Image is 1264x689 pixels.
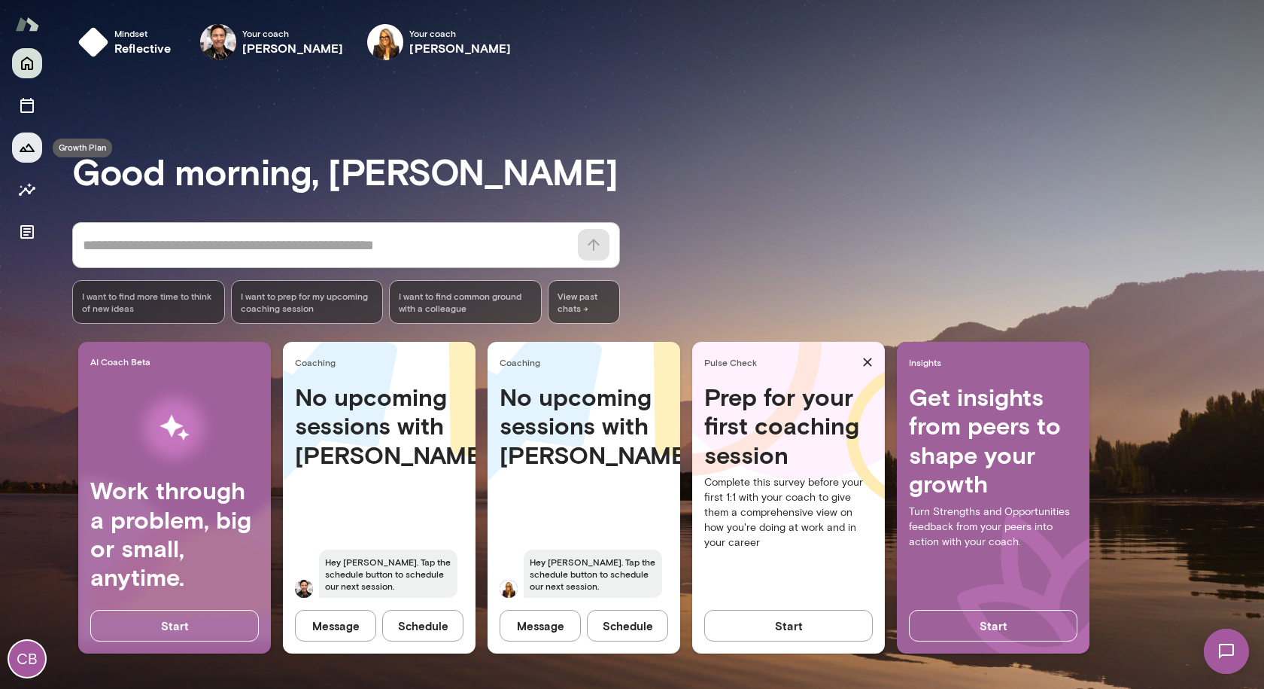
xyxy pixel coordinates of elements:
[90,476,259,592] h4: Work through a problem, big or small, anytime.
[399,290,532,314] span: I want to find common ground with a colleague
[500,356,674,368] span: Coaching
[72,18,184,66] button: Mindsetreflective
[241,290,374,314] span: I want to prep for my upcoming coaching session
[9,641,45,677] div: CB
[389,280,542,324] div: I want to find common ground with a colleague
[53,139,112,157] div: Growth Plan
[242,27,344,39] span: Your coach
[108,380,242,476] img: AI Workflows
[500,383,668,469] h4: No upcoming sessions with [PERSON_NAME]
[295,383,463,469] h4: No upcoming sessions with [PERSON_NAME]
[704,610,873,642] button: Start
[382,610,463,642] button: Schedule
[114,27,172,39] span: Mindset
[82,290,215,314] span: I want to find more time to think of new ideas
[909,610,1077,642] button: Start
[704,356,856,368] span: Pulse Check
[500,610,581,642] button: Message
[242,39,344,57] h6: [PERSON_NAME]
[587,610,668,642] button: Schedule
[704,475,873,550] p: Complete this survey before your first 1:1 with your coach to give them a comprehensive view on h...
[295,610,376,642] button: Message
[409,27,511,39] span: Your coach
[90,610,259,642] button: Start
[409,39,511,57] h6: [PERSON_NAME]
[357,18,521,66] div: Melissa LembergYour coach[PERSON_NAME]
[12,175,42,205] button: Insights
[367,24,403,60] img: Melissa Lemberg
[72,280,225,324] div: I want to find more time to think of new ideas
[72,150,1264,192] h3: Good morning, [PERSON_NAME]
[500,580,518,598] img: Melissa Lemberg Lemberg
[190,18,354,66] div: Albert VillardeYour coach[PERSON_NAME]
[524,550,662,598] span: Hey [PERSON_NAME]. Tap the schedule button to schedule our next session.
[319,550,457,598] span: Hey [PERSON_NAME]. Tap the schedule button to schedule our next session.
[12,90,42,120] button: Sessions
[12,48,42,78] button: Home
[548,280,620,324] span: View past chats ->
[704,383,873,469] h4: Prep for your first coaching session
[78,27,108,57] img: mindset
[909,383,1077,498] h4: Get insights from peers to shape your growth
[90,355,265,367] span: AI Coach Beta
[15,10,39,38] img: Mento
[909,505,1077,550] p: Turn Strengths and Opportunities feedback from your peers into action with your coach.
[12,133,42,163] button: Growth Plan
[114,39,172,57] h6: reflective
[295,580,313,598] img: Albert Villarde Villarde
[12,217,42,247] button: Documents
[909,356,1083,368] span: Insights
[295,356,469,368] span: Coaching
[231,280,384,324] div: I want to prep for my upcoming coaching session
[200,24,236,60] img: Albert Villarde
